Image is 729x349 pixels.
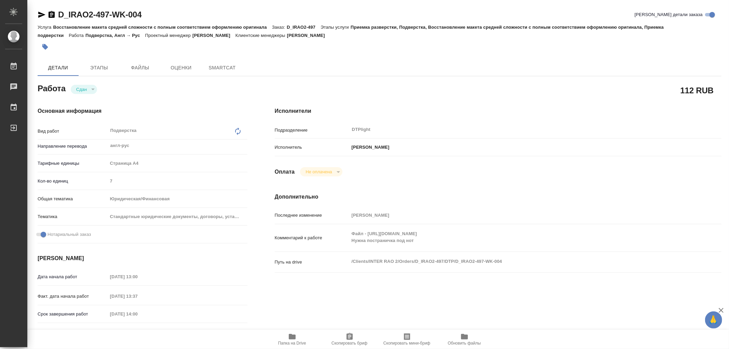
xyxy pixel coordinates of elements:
p: Проектный менеджер [145,33,192,38]
div: Сдан [300,167,342,176]
p: Подверстка, Англ → Рус [85,33,145,38]
p: Тематика [38,213,108,220]
h4: Исполнители [275,107,721,115]
p: Дата начала работ [38,273,108,280]
p: Направление перевода [38,143,108,150]
span: Скопировать мини-бриф [383,341,430,346]
p: [PERSON_NAME] [192,33,235,38]
button: Скопировать бриф [321,330,378,349]
button: Скопировать ссылку [48,11,56,19]
h4: [PERSON_NAME] [38,254,247,263]
p: Заказ: [272,25,287,30]
span: [PERSON_NAME] детали заказа [635,11,703,18]
h4: Оплата [275,168,295,176]
span: 🙏 [708,313,719,327]
h4: Дополнительно [275,193,721,201]
h2: Работа [38,82,66,94]
span: Папка на Drive [278,341,306,346]
textarea: /Clients/INTER RAO 2/Orders/D_IRAO2-497/DTP/D_IRAO2-497-WK-004 [349,256,684,267]
button: Скопировать ссылку для ЯМессенджера [38,11,46,19]
p: Срок завершения работ [38,311,108,318]
p: D_IRAO2-497 [287,25,321,30]
div: Страница А4 [108,158,247,169]
div: Сдан [71,85,97,94]
button: Не оплачена [303,169,334,175]
input: Пустое поле [108,272,167,282]
a: D_IRAO2-497-WK-004 [58,10,141,19]
button: Добавить тэг [38,39,53,54]
span: Обновить файлы [448,341,481,346]
p: Кол-во единиц [38,178,108,185]
textarea: Файл - [URL][DOMAIN_NAME] Нужна постраничка под нот [349,228,684,246]
input: Пустое поле [108,309,167,319]
p: Общая тематика [38,196,108,202]
input: Пустое поле [108,291,167,301]
p: Клиентские менеджеры [235,33,287,38]
button: Скопировать мини-бриф [378,330,436,349]
input: Пустое поле [349,210,684,220]
span: Файлы [124,64,157,72]
p: [PERSON_NAME] [349,144,390,151]
p: Подразделение [275,127,349,134]
span: Оценки [165,64,198,72]
p: Факт. дата начала работ [38,293,108,300]
button: Папка на Drive [264,330,321,349]
p: Приемка разверстки, Подверстка, Восстановление макета средней сложности с полным соответствием оф... [38,25,664,38]
h4: Основная информация [38,107,247,115]
p: Услуга [38,25,53,30]
span: Этапы [83,64,116,72]
p: Вид работ [38,128,108,135]
span: SmartCat [206,64,239,72]
input: Пустое поле [108,176,247,186]
span: Скопировать бриф [332,341,367,346]
p: Исполнитель [275,144,349,151]
div: Стандартные юридические документы, договоры, уставы [108,211,247,223]
p: Восстановление макета средней сложности с полным соответствием оформлению оригинала [53,25,272,30]
p: Этапы услуги [321,25,351,30]
button: Сдан [74,86,89,92]
button: Обновить файлы [436,330,493,349]
p: Путь на drive [275,259,349,266]
p: [PERSON_NAME] [287,33,330,38]
span: Нотариальный заказ [48,231,91,238]
h2: 112 RUB [680,84,714,96]
p: Комментарий к работе [275,234,349,241]
p: Последнее изменение [275,212,349,219]
div: Юридическая/Финансовая [108,193,247,205]
button: 🙏 [705,311,722,328]
p: Работа [69,33,85,38]
span: Детали [42,64,75,72]
p: Тарифные единицы [38,160,108,167]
